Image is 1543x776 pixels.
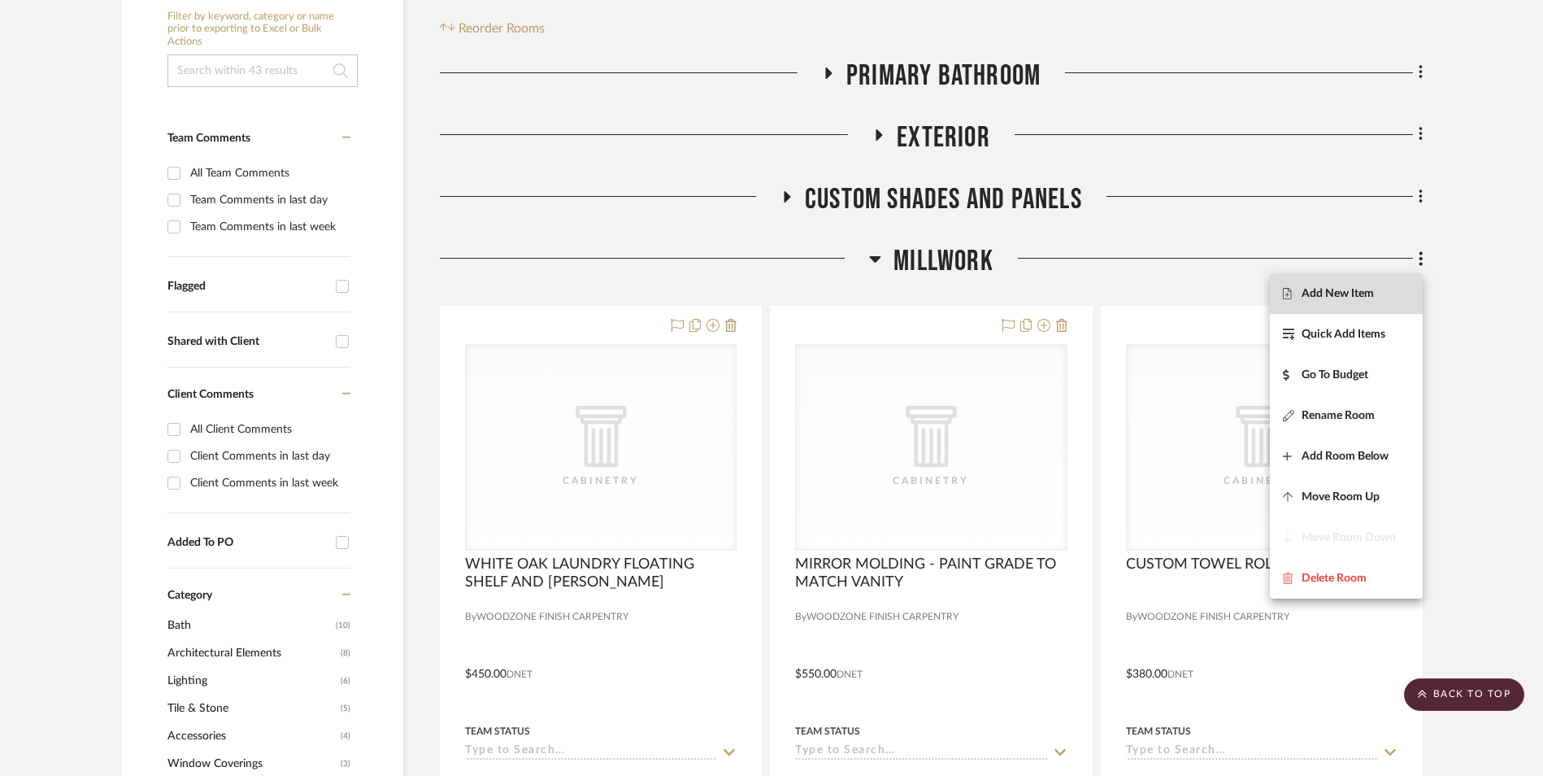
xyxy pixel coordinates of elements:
span: Add Room Below [1302,450,1389,464]
span: Add New Item [1302,287,1374,301]
span: Rename Room [1302,409,1375,423]
span: Delete Room [1302,572,1367,586]
span: Go To Budget [1302,368,1368,382]
span: Move Room Up [1302,490,1380,504]
span: Quick Add Items [1302,328,1385,342]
